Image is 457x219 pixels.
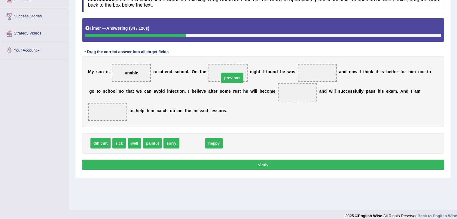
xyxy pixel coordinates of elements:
[115,89,117,94] b: l
[201,69,204,74] b: h
[148,26,149,31] b: )
[193,108,197,113] b: m
[144,89,147,94] b: c
[163,69,165,74] b: t
[172,89,175,94] b: e
[204,89,206,94] b: e
[167,69,170,74] b: n
[364,69,367,74] b: h
[371,69,373,74] b: k
[210,108,212,113] b: l
[101,69,104,74] b: n
[177,89,178,94] b: t
[359,89,360,94] b: l
[136,108,139,113] b: h
[388,89,391,94] b: x
[368,69,371,74] b: n
[418,214,457,218] strong: Back to English Wise
[354,69,357,74] b: w
[97,89,98,94] b: t
[112,64,151,82] span: Drop target
[130,26,148,31] b: 34 / 120s
[158,89,161,94] b: o
[149,108,151,113] b: i
[350,89,352,94] b: s
[159,108,161,113] b: a
[280,69,283,74] b: h
[153,69,155,74] b: t
[411,89,412,94] b: I
[380,69,382,74] b: i
[192,89,194,94] b: b
[130,89,133,94] b: a
[263,69,264,74] b: I
[165,108,168,113] b: h
[171,89,172,94] b: f
[250,89,254,94] b: w
[85,26,149,31] h5: Timer —
[157,108,159,113] b: c
[133,89,134,94] b: t
[246,89,248,94] b: e
[259,69,260,74] b: t
[363,69,365,74] b: t
[192,69,195,74] b: O
[239,89,241,94] b: t
[189,108,191,113] b: e
[340,89,343,94] b: u
[264,89,267,94] b: c
[198,108,201,113] b: s
[154,89,156,94] b: a
[163,108,165,113] b: c
[345,210,457,219] div: 2025 © All Rights Reserved
[382,69,384,74] b: s
[162,69,163,74] b: t
[262,89,264,94] b: e
[287,69,291,74] b: w
[175,69,177,74] b: s
[256,69,259,74] b: h
[226,108,227,113] b: .
[151,108,154,113] b: m
[321,89,324,94] b: n
[194,89,197,94] b: e
[155,69,157,74] b: o
[348,89,350,94] b: e
[283,69,285,74] b: e
[165,69,167,74] b: e
[187,69,188,74] b: l
[266,69,267,74] b: f
[188,69,189,74] b: .
[96,69,99,74] b: s
[195,69,198,74] b: n
[90,138,111,148] span: difficult
[371,89,373,94] b: s
[344,69,347,74] b: d
[160,69,162,74] b: a
[121,89,124,94] b: o
[273,69,275,74] b: n
[209,64,248,82] span: Drop target
[406,89,409,94] b: d
[149,89,151,94] b: n
[170,69,172,74] b: d
[161,108,163,113] b: t
[237,89,239,94] b: s
[98,89,101,94] b: o
[175,89,177,94] b: c
[273,89,276,94] b: e
[393,69,394,74] b: t
[179,89,182,94] b: o
[366,89,368,94] b: p
[218,108,221,113] b: o
[129,108,131,113] b: t
[339,69,341,74] b: a
[182,69,184,74] b: o
[177,108,180,113] b: o
[203,108,206,113] b: e
[260,89,262,94] b: b
[179,69,182,74] b: h
[338,89,340,94] b: s
[423,69,425,74] b: t
[334,89,335,94] b: l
